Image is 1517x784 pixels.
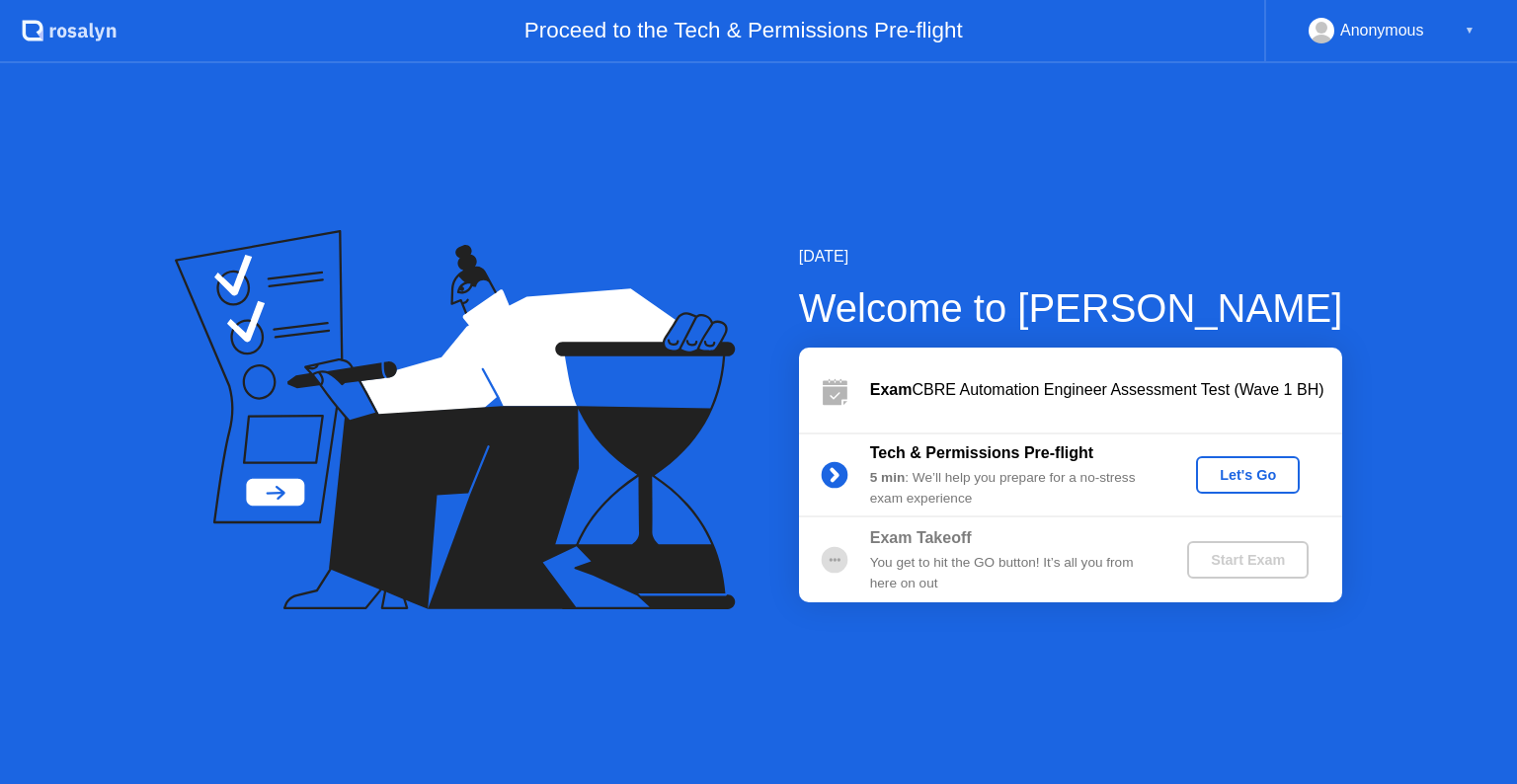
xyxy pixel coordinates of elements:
div: You get to hit the GO button! It’s all you from here on out [870,553,1155,593]
div: : We’ll help you prepare for a no-stress exam experience [870,468,1155,509]
div: Welcome to [PERSON_NAME] [799,278,1343,338]
button: Let's Go [1196,456,1300,494]
b: 5 min [870,470,906,485]
div: [DATE] [799,245,1343,269]
button: Start Exam [1187,541,1309,579]
b: Exam [870,381,913,398]
b: Tech & Permissions Pre-flight [870,444,1093,461]
div: Let's Go [1204,467,1292,483]
div: Start Exam [1195,552,1301,568]
div: ▼ [1465,18,1475,43]
b: Exam Takeoff [870,529,972,546]
div: CBRE Automation Engineer Assessment Test (Wave 1 BH) [870,378,1342,402]
div: Anonymous [1340,18,1424,43]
